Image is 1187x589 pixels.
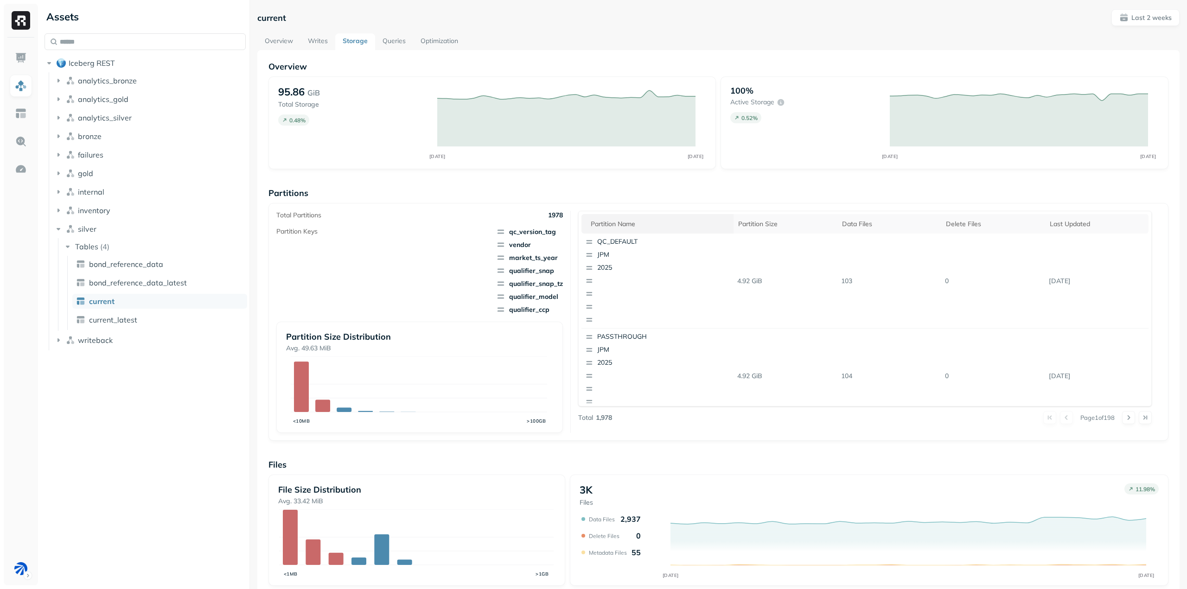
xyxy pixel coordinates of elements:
tspan: [DATE] [881,153,898,159]
p: 0 [941,273,1045,289]
p: Total Storage [278,100,428,109]
button: analytics_gold [54,92,246,107]
p: Oct 10, 2025 [1045,273,1149,289]
span: writeback [78,336,113,345]
a: bond_reference_data_latest [72,275,247,290]
button: Iceberg REST [45,56,246,70]
div: Last updated [1050,218,1144,229]
p: GiB [307,87,320,98]
tspan: <1MB [283,571,297,577]
img: root [57,58,66,68]
tspan: [DATE] [688,153,704,159]
button: failures [54,147,246,162]
tspan: [DATE] [1138,572,1155,578]
span: current_latest [89,315,137,324]
button: bronze [54,129,246,144]
p: 0 [941,368,1045,384]
p: 0.48 % [289,117,306,124]
a: bond_reference_data [72,257,247,272]
button: QC_DEFAULTJPM2025 [581,234,691,328]
img: table [76,278,85,287]
img: Ryft [12,11,30,30]
p: 103 [837,273,941,289]
span: current [89,297,115,306]
img: Query Explorer [15,135,27,147]
img: table [76,315,85,324]
p: Partition Keys [276,227,318,236]
div: Assets [45,9,246,24]
button: analytics_bronze [54,73,246,88]
p: Files [268,459,1168,470]
span: vendor [496,240,563,249]
img: namespace [66,132,75,141]
p: 1,978 [596,413,612,422]
a: Storage [335,33,375,50]
img: Optimization [15,163,27,175]
p: 55 [632,548,641,557]
p: Total Partitions [276,211,321,220]
img: namespace [66,169,75,178]
img: Asset Explorer [15,108,27,120]
p: Active storage [730,98,774,107]
p: 1978 [548,211,563,220]
p: ( 4 ) [100,242,109,251]
span: market_ts_year [496,253,563,262]
img: Assets [15,80,27,92]
p: Overview [268,61,1168,72]
p: JPM [597,345,687,355]
p: File Size Distribution [278,484,555,495]
img: namespace [66,187,75,196]
span: Tables [75,242,98,251]
img: table [76,297,85,306]
img: namespace [66,95,75,104]
span: gold [78,169,93,178]
button: silver [54,222,246,236]
tspan: [DATE] [663,572,679,578]
p: current [257,13,286,23]
p: 11.98 % [1136,486,1155,493]
p: 3K [580,483,593,496]
img: namespace [66,336,75,345]
tspan: <10MB [293,418,310,424]
p: Avg. 49.63 MiB [286,344,554,353]
p: 104 [837,368,941,384]
p: PASSTHROUGH [597,332,687,342]
button: internal [54,184,246,199]
p: 0.52 % [741,114,758,121]
tspan: >1GB [536,571,549,577]
p: 2025 [597,263,687,272]
a: current [72,294,247,309]
p: QC_DEFAULT [597,237,687,247]
a: Queries [375,33,413,50]
p: Files [580,498,593,507]
tspan: [DATE] [1140,153,1156,159]
p: Total [578,413,593,422]
button: writeback [54,333,246,348]
span: qualifier_model [496,292,563,301]
p: Data Files [589,516,615,523]
span: bond_reference_data_latest [89,278,187,287]
p: Oct 10, 2025 [1045,368,1149,384]
span: analytics_silver [78,113,132,122]
a: Optimization [413,33,466,50]
p: Partitions [268,188,1168,198]
p: Partition Size Distribution [286,331,554,342]
img: namespace [66,150,75,159]
p: Delete Files [589,532,619,539]
span: silver [78,224,96,234]
button: Last 2 weeks [1111,9,1180,26]
p: 2025 [597,358,687,367]
span: inventory [78,206,110,215]
tspan: [DATE] [429,153,446,159]
p: Metadata Files [589,549,627,556]
span: qualifier_snap_tz [496,279,563,288]
button: inventory [54,203,246,218]
button: PASSTHROUGHJPM2025 [581,329,691,423]
p: JPM [597,250,687,260]
span: qc_version_tag [496,227,563,236]
p: 4.92 GiB [734,368,837,384]
div: Partition name [591,218,729,229]
p: 100% [730,85,753,96]
div: Data Files [842,218,937,229]
img: namespace [66,224,75,234]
